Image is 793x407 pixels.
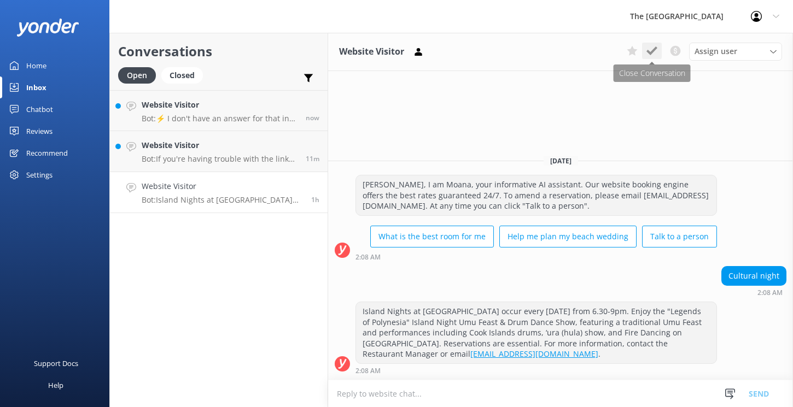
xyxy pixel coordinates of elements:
p: Bot: ⚡ I don't have an answer for that in my knowledge base. Please try and rephrase your questio... [142,114,298,123]
strong: 2:08 AM [355,254,381,261]
button: Help me plan my beach wedding [499,226,637,247]
h2: Conversations [118,41,319,62]
div: Chatbot [26,98,53,120]
div: Settings [26,164,53,186]
h4: Website Visitor [142,139,298,151]
a: Open [118,69,161,81]
button: Talk to a person [642,226,717,247]
strong: 2:08 AM [355,368,381,374]
span: Sep 23 2025 09:38am (UTC -10:00) Pacific/Honolulu [306,154,319,163]
div: Help [48,374,63,396]
div: Home [26,55,46,76]
a: Website VisitorBot:If you're having trouble with the link provided, please contact our friendly R... [110,131,328,172]
h3: Website Visitor [339,45,404,59]
div: Sep 23 2025 08:08am (UTC -10:00) Pacific/Honolulu [721,288,786,296]
div: Assign User [689,43,782,60]
h4: Website Visitor [142,99,298,111]
div: Cultural night [722,267,786,285]
span: Sep 23 2025 08:08am (UTC -10:00) Pacific/Honolulu [311,195,319,204]
a: [EMAIL_ADDRESS][DOMAIN_NAME] [470,349,598,359]
div: Reviews [26,120,53,142]
img: yonder-white-logo.png [16,19,79,37]
div: Support Docs [34,352,78,374]
h4: Website Visitor [142,180,303,192]
div: Inbox [26,76,46,98]
div: Open [118,67,156,84]
strong: 2:08 AM [757,290,783,296]
div: Sep 23 2025 08:08am (UTC -10:00) Pacific/Honolulu [355,367,717,374]
div: Closed [161,67,203,84]
button: What is the best room for me [370,226,494,247]
div: Sep 23 2025 08:08am (UTC -10:00) Pacific/Honolulu [355,253,717,261]
p: Bot: Island Nights at [GEOGRAPHIC_DATA] occur every [DATE] from 6.30-9pm. Enjoy the "Legends of P... [142,195,303,205]
a: Closed [161,69,208,81]
div: [PERSON_NAME], I am Moana, your informative AI assistant. Our website booking engine offers the b... [356,175,716,215]
div: Island Nights at [GEOGRAPHIC_DATA] occur every [DATE] from 6.30-9pm. Enjoy the "Legends of Polyne... [356,302,716,363]
span: [DATE] [544,156,578,166]
div: Recommend [26,142,68,164]
span: Assign user [695,45,737,57]
p: Bot: If you're having trouble with the link provided, please contact our friendly Reservations te... [142,154,298,164]
a: Website VisitorBot:⚡ I don't have an answer for that in my knowledge base. Please try and rephras... [110,90,328,131]
span: Sep 23 2025 09:49am (UTC -10:00) Pacific/Honolulu [306,113,319,122]
a: Website VisitorBot:Island Nights at [GEOGRAPHIC_DATA] occur every [DATE] from 6.30-9pm. Enjoy the... [110,172,328,213]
